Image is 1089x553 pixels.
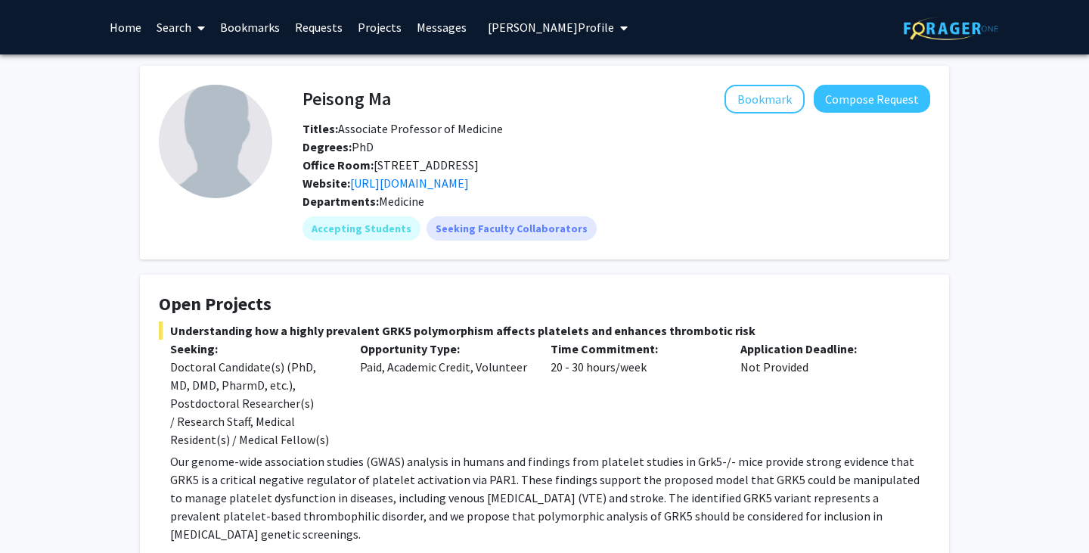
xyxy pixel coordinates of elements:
[149,1,213,54] a: Search
[302,176,350,191] b: Website:
[740,340,907,358] p: Application Deadline:
[488,20,614,35] span: [PERSON_NAME] Profile
[427,216,597,241] mat-chip: Seeking Faculty Collaborators
[349,340,538,449] div: Paid, Academic Credit, Volunteer
[159,322,930,340] span: Understanding how a highly prevalent GRK5 polymorphism affects platelets and enhances thrombotic ...
[287,1,350,54] a: Requests
[170,340,337,358] p: Seeking:
[159,294,930,315] h4: Open Projects
[302,157,374,172] b: Office Room:
[350,176,469,191] a: Opens in a new tab
[170,358,337,449] div: Doctoral Candidate(s) (PhD, MD, DMD, PharmD, etc.), Postdoctoral Researcher(s) / Research Staff, ...
[302,139,374,154] span: PhD
[724,85,805,113] button: Add Peisong Ma to Bookmarks
[302,157,479,172] span: [STREET_ADDRESS]
[302,139,352,154] b: Degrees:
[551,340,718,358] p: Time Commitment:
[102,1,149,54] a: Home
[729,340,919,449] div: Not Provided
[360,340,527,358] p: Opportunity Type:
[213,1,287,54] a: Bookmarks
[159,85,272,198] img: Profile Picture
[904,17,998,40] img: ForagerOne Logo
[379,194,424,209] span: Medicine
[302,216,420,241] mat-chip: Accepting Students
[350,1,409,54] a: Projects
[539,340,729,449] div: 20 - 30 hours/week
[302,85,391,113] h4: Peisong Ma
[409,1,474,54] a: Messages
[814,85,930,113] button: Compose Request to Peisong Ma
[302,121,503,136] span: Associate Professor of Medicine
[302,194,379,209] b: Departments:
[170,452,930,543] p: Our genome-wide association studies (GWAS) analysis in humans and findings from platelet studies ...
[302,121,338,136] b: Titles:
